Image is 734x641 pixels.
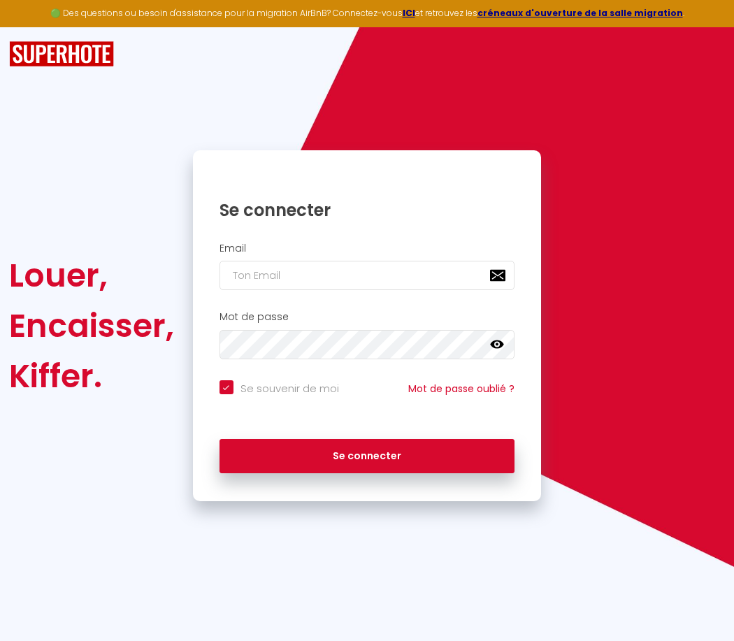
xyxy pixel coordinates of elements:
div: Kiffer. [9,351,174,401]
h2: Email [220,243,515,254]
div: Encaisser, [9,301,174,351]
a: créneaux d'ouverture de la salle migration [477,7,683,19]
img: SuperHote logo [9,41,114,67]
button: Se connecter [220,439,515,474]
a: ICI [403,7,415,19]
a: Mot de passe oublié ? [408,382,514,396]
div: Louer, [9,250,174,301]
h2: Mot de passe [220,311,515,323]
h1: Se connecter [220,199,515,221]
input: Ton Email [220,261,515,290]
